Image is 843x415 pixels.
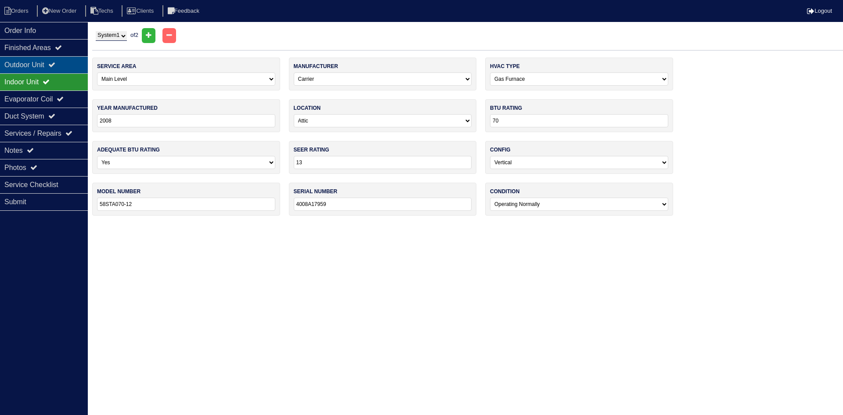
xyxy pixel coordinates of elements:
label: manufacturer [294,62,338,70]
a: New Order [37,7,83,14]
label: condition [490,188,519,195]
label: location [294,104,321,112]
li: Techs [85,5,120,17]
label: serial number [294,188,338,195]
label: adequate btu rating [97,146,160,154]
label: seer rating [294,146,329,154]
li: Feedback [162,5,206,17]
div: of 2 [92,28,843,43]
label: hvac type [490,62,520,70]
a: Logout [807,7,832,14]
li: New Order [37,5,83,17]
label: year manufactured [97,104,158,112]
label: config [490,146,511,154]
li: Clients [122,5,161,17]
a: Clients [122,7,161,14]
label: model number [97,188,140,195]
label: btu rating [490,104,522,112]
label: service area [97,62,136,70]
a: Techs [85,7,120,14]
